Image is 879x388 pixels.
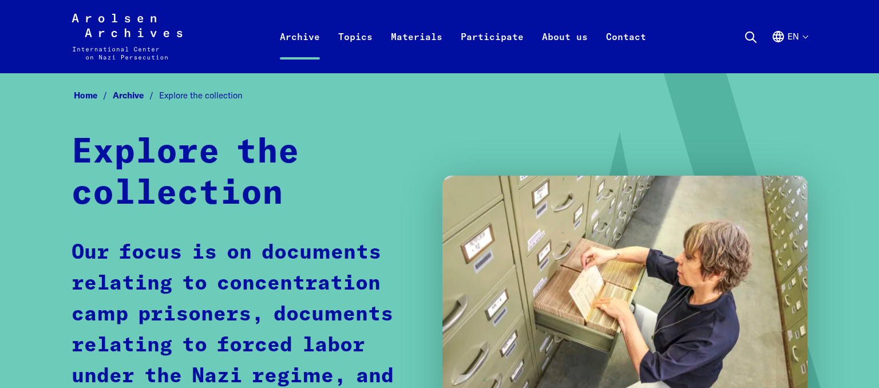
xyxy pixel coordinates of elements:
[382,27,452,73] a: Materials
[113,90,159,101] a: Archive
[72,132,419,215] h1: Explore the collection
[771,30,807,71] button: English, language selection
[74,90,113,101] a: Home
[329,27,382,73] a: Topics
[597,27,655,73] a: Contact
[72,87,807,105] nav: Breadcrumb
[452,27,533,73] a: Participate
[533,27,597,73] a: About us
[271,14,655,60] nav: Primary
[159,90,243,101] span: Explore the collection
[271,27,329,73] a: Archive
